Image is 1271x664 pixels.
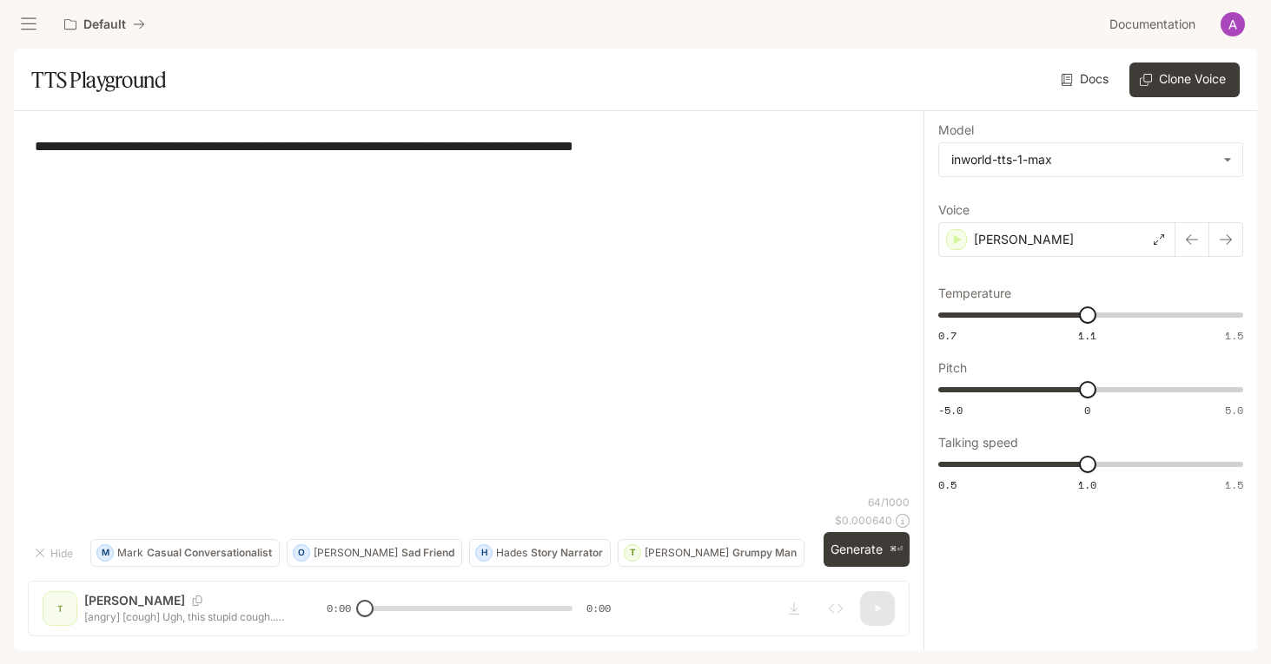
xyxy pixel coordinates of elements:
p: [PERSON_NAME] [974,231,1074,248]
a: Documentation [1102,7,1208,42]
a: Docs [1057,62,1115,97]
div: M [97,539,113,567]
span: 0.7 [938,328,957,343]
span: 1.0 [1078,477,1096,492]
div: T [625,539,640,567]
p: Grumpy Man [732,548,797,558]
p: [PERSON_NAME] [645,548,729,558]
p: Pitch [938,362,967,374]
button: O[PERSON_NAME]Sad Friend [287,539,462,567]
span: 0.5 [938,477,957,492]
p: Sad Friend [401,548,454,558]
p: Hades [496,548,527,558]
span: 1.5 [1225,328,1243,343]
p: Story Narrator [531,548,603,558]
span: 1.1 [1078,328,1096,343]
span: Documentation [1109,14,1195,36]
span: 0 [1084,403,1090,417]
button: Clone Voice [1129,62,1240,97]
span: 5.0 [1225,403,1243,417]
button: User avatar [1215,7,1250,42]
span: -5.0 [938,403,963,417]
p: [PERSON_NAME] [314,548,398,558]
h1: TTS Playground [31,62,166,97]
div: inworld-tts-1-max [939,143,1242,176]
p: Model [938,124,974,136]
button: T[PERSON_NAME]Grumpy Man [618,539,804,567]
div: H [476,539,492,567]
img: User avatar [1221,12,1245,36]
span: 1.5 [1225,477,1243,492]
button: Hide [28,539,83,567]
p: Default [83,17,126,32]
p: $ 0.000640 [835,513,892,528]
p: Talking speed [938,437,1018,449]
button: MMarkCasual Conversationalist [90,539,280,567]
p: Casual Conversationalist [147,548,272,558]
button: HHadesStory Narrator [469,539,611,567]
button: Generate⌘⏎ [824,532,910,568]
p: 64 / 1000 [868,495,910,510]
button: open drawer [13,9,44,40]
p: Temperature [938,287,1011,299]
div: inworld-tts-1-max [951,151,1215,168]
p: Mark [117,548,143,558]
p: Voice [938,204,970,216]
p: ⌘⏎ [890,544,903,555]
button: All workspaces [56,7,153,42]
div: O [294,539,309,567]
